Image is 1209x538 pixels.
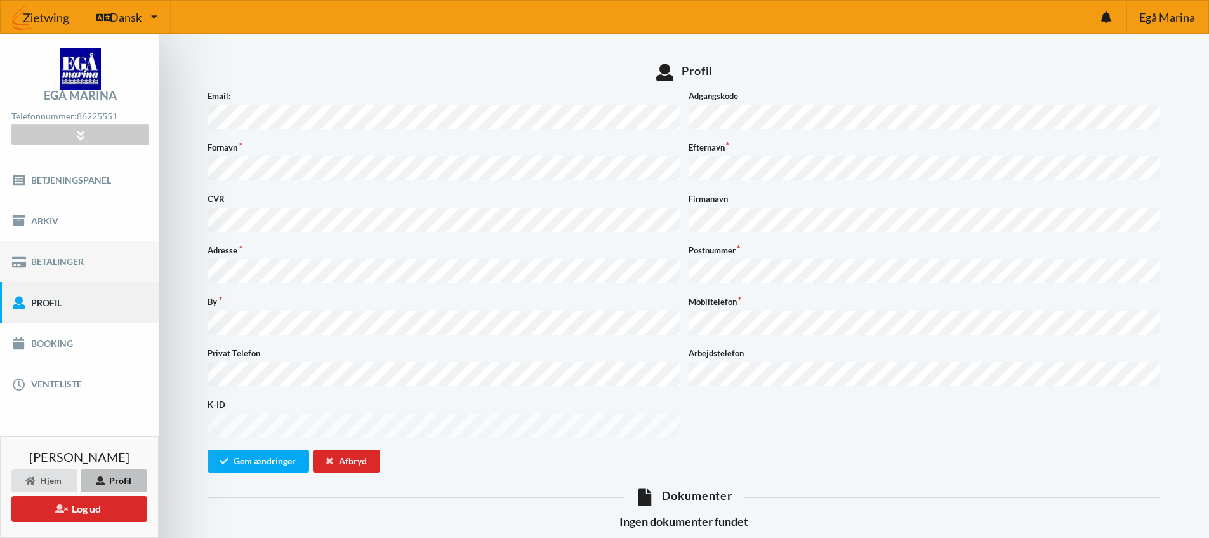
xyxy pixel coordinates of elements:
[689,347,1161,360] label: Arbejdstelefon
[689,90,1161,102] label: Adgangskode
[29,450,129,463] span: [PERSON_NAME]
[1139,11,1195,23] span: Egå Marina
[208,192,680,205] label: CVR
[60,48,101,90] img: logo
[77,111,117,121] strong: 86225551
[11,108,149,125] div: Telefonnummer:
[689,244,1161,257] label: Postnummer
[689,192,1161,205] label: Firmanavn
[11,496,147,522] button: Log ud
[208,90,680,102] label: Email:
[208,347,680,360] label: Privat Telefon
[110,11,142,23] span: Dansk
[208,141,680,154] label: Fornavn
[208,64,1160,81] div: Profil
[11,469,77,492] div: Hjem
[44,90,117,101] div: Egå Marina
[208,488,1160,506] div: Dokumenter
[208,514,1160,529] h3: Ingen dokumenter fundet
[208,450,309,473] button: Gem ændringer
[208,295,680,308] label: By
[208,398,680,411] label: K-ID
[689,141,1161,154] label: Efternavn
[313,450,380,473] div: Afbryd
[81,469,147,492] div: Profil
[208,244,680,257] label: Adresse
[689,295,1161,308] label: Mobiltelefon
